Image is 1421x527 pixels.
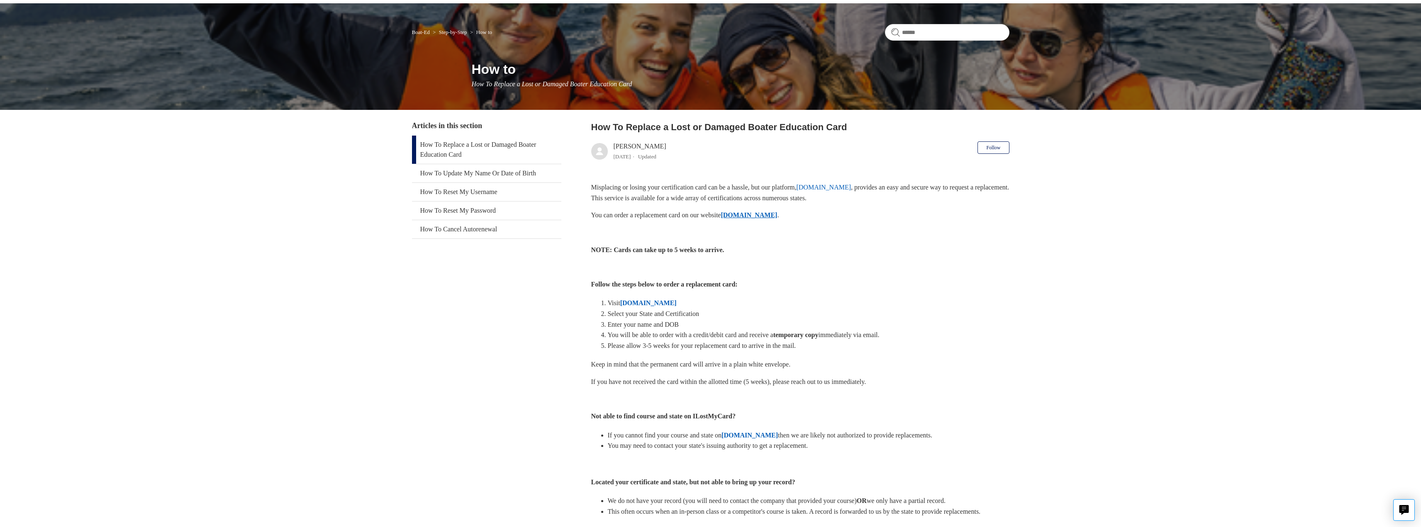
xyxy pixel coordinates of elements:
[439,29,467,35] a: Step-by-Step
[591,413,736,420] strong: Not able to find course and state on ILostMyCard?
[608,442,808,449] span: You may need to contact your state's issuing authority to get a replacement.
[472,80,632,87] span: How To Replace a Lost or Damaged Boater Education Card
[608,497,946,504] span: We do not have your record (you will need to contact the company that provided your course) we on...
[614,141,666,161] div: [PERSON_NAME]
[608,331,880,338] span: You will be able to order with a credit/debit card and receive a immediately via email.
[721,211,777,219] a: [DOMAIN_NAME]
[412,136,561,164] a: How To Replace a Lost or Damaged Boater Education Card
[614,153,631,160] time: 04/08/2025, 12:48
[476,29,492,35] a: How to
[777,211,779,219] span: .
[431,29,468,35] li: Step-by-Step
[885,24,1009,41] input: Search
[608,310,699,317] span: Select your State and Certification
[472,59,1009,79] h1: How to
[412,29,431,35] li: Boat-Ed
[412,164,561,182] a: How To Update My Name Or Date of Birth
[857,497,867,504] strong: OR
[608,342,796,349] span: Please allow 3-5 weeks for your replacement card to arrive in the mail.
[591,182,1009,203] p: Misplacing or losing your certification card can be a hassle, but our platform, , provides an eas...
[721,432,778,439] a: [DOMAIN_NAME]
[608,432,722,439] span: If you cannot find your course and state on
[620,299,677,306] a: [DOMAIN_NAME]
[591,120,1009,134] h2: How To Replace a Lost or Damaged Boater Education Card
[608,321,679,328] span: Enter your name and DOB
[591,378,866,385] span: If you have not received the card within the allotted time (5 weeks), please reach out to us imme...
[773,331,819,338] strong: temporary copy
[412,220,561,238] a: How To Cancel Autorenewal
[591,281,738,288] strong: Follow the steps below to order a replacement card:
[412,121,482,130] span: Articles in this section
[412,202,561,220] a: How To Reset My Password
[608,299,620,306] span: Visit
[778,432,932,439] span: then we are likely not authorized to provide replacements.
[591,478,795,486] strong: Located your certificate and state, but not able to bring up your record?
[1393,499,1415,521] button: Live chat
[638,153,656,160] li: Updated
[412,183,561,201] a: How To Reset My Username
[977,141,1009,154] button: Follow Article
[796,184,851,191] a: [DOMAIN_NAME]
[412,29,430,35] a: Boat-Ed
[608,508,981,515] span: This often occurs when an in-person class or a competitor's course is taken. A record is forwarde...
[591,246,724,253] strong: NOTE: Cards can take up to 5 weeks to arrive.
[591,211,721,219] span: You can order a replacement card on our website
[591,361,791,368] span: Keep in mind that the permanent card will arrive in a plain white envelope.
[468,29,492,35] li: How to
